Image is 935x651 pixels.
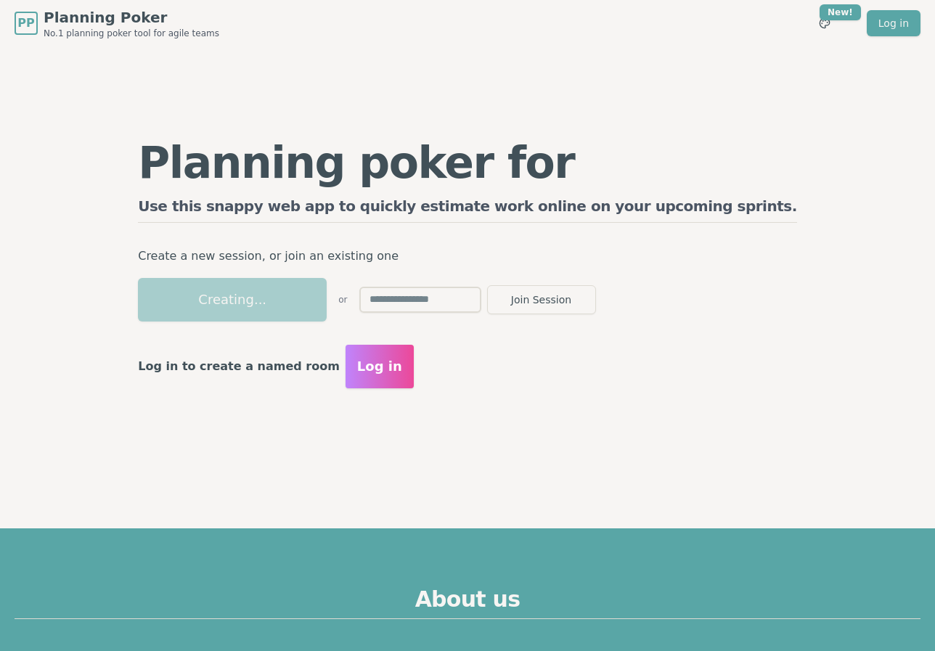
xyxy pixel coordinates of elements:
button: Join Session [487,285,596,314]
h2: About us [15,586,920,619]
div: New! [820,4,861,20]
h2: Use this snappy web app to quickly estimate work online on your upcoming sprints. [138,196,797,223]
span: No.1 planning poker tool for agile teams [44,28,219,39]
p: Create a new session, or join an existing one [138,246,797,266]
p: Log in to create a named room [138,356,340,377]
a: PPPlanning PokerNo.1 planning poker tool for agile teams [15,7,219,39]
button: Log in [346,345,414,388]
span: Planning Poker [44,7,219,28]
button: New! [812,10,838,36]
h1: Planning poker for [138,141,797,184]
a: Log in [867,10,920,36]
span: PP [17,15,34,32]
span: Log in [357,356,402,377]
span: or [338,294,347,306]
